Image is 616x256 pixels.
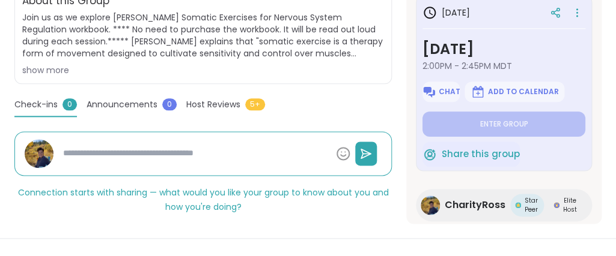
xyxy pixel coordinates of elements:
span: Announcements [87,98,157,111]
img: Star Peer [515,202,521,208]
h3: [DATE] [422,5,470,20]
span: Connection starts with sharing — what would you like your group to know about you and how you're ... [18,186,389,213]
div: show more [22,64,384,76]
span: Enter group [480,119,528,129]
img: CharityRoss [25,139,53,168]
a: CharityRossCharityRossStar PeerStar PeerElite HostElite Host [416,189,592,221]
span: Check-ins [14,98,58,111]
img: Elite Host [553,202,560,208]
span: Chat [439,87,460,97]
span: Star Peer [523,196,539,214]
span: Add to Calendar [487,87,558,97]
span: Join us as we explore [PERSON_NAME] Somatic Exercises for Nervous System Regulation workbook. ***... [22,11,384,59]
img: ShareWell Logomark [422,147,437,161]
span: Share this group [442,147,520,161]
span: Elite Host [562,196,578,214]
img: ShareWell Logomark [471,85,485,99]
span: 0 [162,98,177,110]
img: CharityRoss [421,195,440,215]
img: ShareWell Logomark [422,85,436,99]
span: 2:00PM - 2:45PM MDT [422,60,585,72]
span: 0 [63,98,77,110]
button: Share this group [422,141,520,167]
h3: [DATE] [422,38,585,60]
span: CharityRoss [445,198,505,212]
button: Chat [422,82,460,102]
span: 5+ [245,98,265,110]
button: Add to Calendar [465,82,564,102]
button: Enter group [422,112,585,137]
span: Host Reviews [186,98,240,111]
